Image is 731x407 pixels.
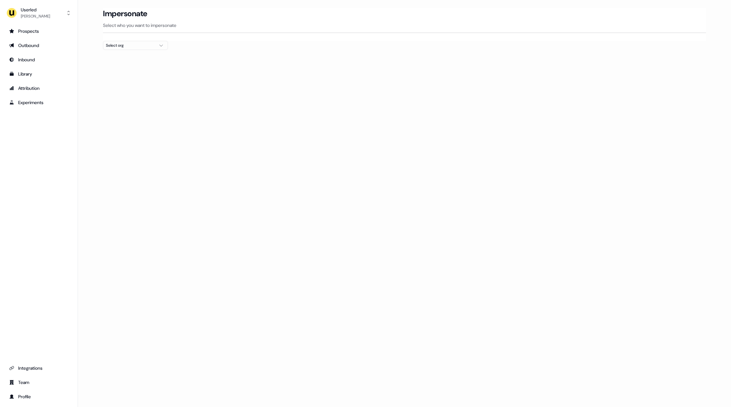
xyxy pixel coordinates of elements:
a: Go to attribution [5,83,72,93]
a: Go to profile [5,391,72,402]
div: Profile [9,393,69,400]
a: Go to integrations [5,363,72,373]
a: Go to templates [5,69,72,79]
div: [PERSON_NAME] [21,13,50,19]
div: Inbound [9,56,69,63]
a: Go to Inbound [5,54,72,65]
button: Userled[PERSON_NAME] [5,5,72,21]
div: Select org [106,42,155,49]
a: Go to outbound experience [5,40,72,51]
div: Attribution [9,85,69,91]
h3: Impersonate [103,9,147,18]
div: Library [9,71,69,77]
div: Team [9,379,69,386]
a: Go to prospects [5,26,72,36]
div: Prospects [9,28,69,34]
a: Go to team [5,377,72,388]
div: Outbound [9,42,69,49]
div: Experiments [9,99,69,106]
button: Select org [103,41,168,50]
div: Integrations [9,365,69,371]
a: Go to experiments [5,97,72,108]
p: Select who you want to impersonate [103,22,706,29]
div: Userled [21,6,50,13]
